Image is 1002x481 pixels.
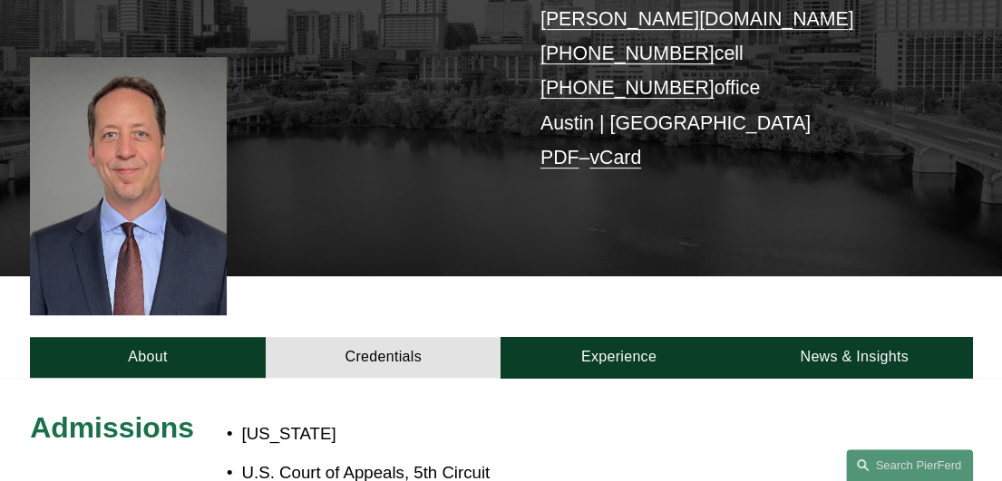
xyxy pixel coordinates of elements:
[540,77,715,99] a: [PHONE_NUMBER]
[589,147,641,168] a: vCard
[540,43,715,64] a: [PHONE_NUMBER]
[736,337,972,378] a: News & Insights
[846,449,973,481] a: Search this site
[242,418,580,449] p: [US_STATE]
[501,337,736,378] a: Experience
[30,411,194,444] span: Admissions
[540,147,579,168] a: PDF
[30,337,266,378] a: About
[266,337,501,378] a: Credentials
